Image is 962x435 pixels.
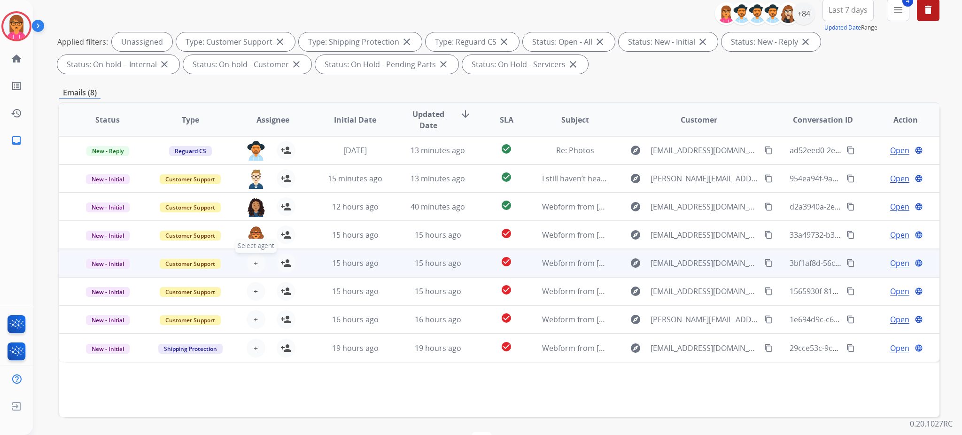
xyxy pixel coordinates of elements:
[415,314,461,325] span: 16 hours ago
[332,202,379,212] span: 12 hours ago
[542,286,755,296] span: Webform from [EMAIL_ADDRESS][DOMAIN_NAME] on [DATE]
[332,314,379,325] span: 16 hours ago
[594,36,605,47] mat-icon: close
[542,230,755,240] span: Webform from [EMAIL_ADDRESS][DOMAIN_NAME] on [DATE]
[112,32,172,51] div: Unassigned
[11,53,22,64] mat-icon: home
[280,173,292,184] mat-icon: person_add
[501,312,512,324] mat-icon: check_circle
[890,145,909,156] span: Open
[651,201,759,212] span: [EMAIL_ADDRESS][DOMAIN_NAME]
[160,287,221,297] span: Customer Support
[160,315,221,325] span: Customer Support
[764,315,773,324] mat-icon: content_copy
[790,230,935,240] span: 33a49732-b3aa-4e03-86a8-ca7e2d7ca2dd
[630,342,641,354] mat-icon: explore
[890,173,909,184] span: Open
[764,231,773,239] mat-icon: content_copy
[86,344,130,354] span: New - Initial
[235,239,277,253] span: Select agent
[630,286,641,297] mat-icon: explore
[923,4,934,16] mat-icon: delete
[254,286,258,297] span: +
[630,145,641,156] mat-icon: explore
[561,114,589,125] span: Subject
[280,342,292,354] mat-icon: person_add
[915,174,923,183] mat-icon: language
[160,202,221,212] span: Customer Support
[890,229,909,241] span: Open
[160,174,221,184] span: Customer Support
[11,135,22,146] mat-icon: inbox
[630,257,641,269] mat-icon: explore
[651,173,759,184] span: [PERSON_NAME][EMAIL_ADDRESS][DOMAIN_NAME]
[247,310,265,329] button: +
[915,259,923,267] mat-icon: language
[619,32,718,51] div: Status: New - Initial
[280,201,292,212] mat-icon: person_add
[790,343,930,353] span: 29cce53c-9c1d-4e79-b44d-a389f8a6f31a
[254,257,258,269] span: +
[790,145,932,155] span: ad52eed0-2ec3-4f3f-b173-441ec10bd306
[404,109,453,131] span: Updated Date
[280,145,292,156] mat-icon: person_add
[59,87,101,99] p: Emails (8)
[501,284,512,295] mat-icon: check_circle
[764,146,773,155] mat-icon: content_copy
[247,339,265,357] button: +
[793,114,853,125] span: Conversation ID
[846,202,855,211] mat-icon: content_copy
[291,59,302,70] mat-icon: close
[343,145,367,155] span: [DATE]
[274,36,286,47] mat-icon: close
[415,258,461,268] span: 15 hours ago
[438,59,449,70] mat-icon: close
[159,59,170,70] mat-icon: close
[790,286,924,296] span: 1565930f-81dc-419f-a8f7-f6e6f9cc49d0
[829,8,868,12] span: Last 7 days
[57,55,179,74] div: Status: On-hold – Internal
[764,174,773,183] mat-icon: content_copy
[415,343,461,353] span: 19 hours ago
[86,174,130,184] span: New - Initial
[915,344,923,352] mat-icon: language
[651,229,759,241] span: [EMAIL_ADDRESS][DOMAIN_NAME]
[280,314,292,325] mat-icon: person_add
[846,315,855,324] mat-icon: content_copy
[890,286,909,297] span: Open
[651,257,759,269] span: [EMAIL_ADDRESS][DOMAIN_NAME]
[247,197,265,217] img: agent-avatar
[556,145,594,155] span: Re: Photos
[315,55,458,74] div: Status: On Hold - Pending Parts
[651,286,759,297] span: [EMAIL_ADDRESS][DOMAIN_NAME]
[86,287,130,297] span: New - Initial
[651,342,759,354] span: [EMAIL_ADDRESS][DOMAIN_NAME]
[892,4,904,16] mat-icon: menu
[415,230,461,240] span: 15 hours ago
[630,201,641,212] mat-icon: explore
[460,109,471,120] mat-icon: arrow_downward
[426,32,519,51] div: Type: Reguard CS
[415,286,461,296] span: 15 hours ago
[11,80,22,92] mat-icon: list_alt
[681,114,717,125] span: Customer
[846,146,855,155] mat-icon: content_copy
[334,114,376,125] span: Initial Date
[86,146,129,156] span: New - Reply
[3,13,30,39] img: avatar
[182,114,199,125] span: Type
[332,286,379,296] span: 15 hours ago
[915,146,923,155] mat-icon: language
[630,314,641,325] mat-icon: explore
[501,171,512,183] mat-icon: check_circle
[411,202,465,212] span: 40 minutes ago
[764,259,773,267] mat-icon: content_copy
[890,201,909,212] span: Open
[790,258,933,268] span: 3bf1af8d-56c8-44a1-bb0d-ae089183127b
[176,32,295,51] div: Type: Customer Support
[332,343,379,353] span: 19 hours ago
[280,286,292,297] mat-icon: person_add
[158,344,223,354] span: Shipping Protection
[764,202,773,211] mat-icon: content_copy
[86,259,130,269] span: New - Initial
